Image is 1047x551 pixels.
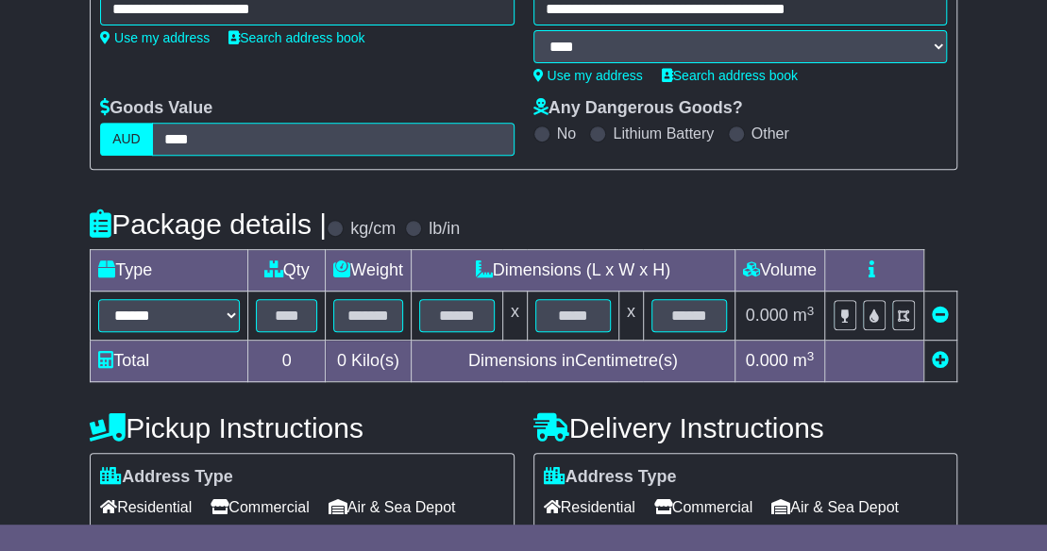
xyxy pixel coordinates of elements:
h4: Package details | [90,209,327,240]
h4: Pickup Instructions [90,412,514,443]
span: Air & Sea Depot [329,493,456,522]
a: Use my address [100,30,210,45]
label: Any Dangerous Goods? [533,98,743,119]
td: x [502,292,527,341]
label: Other [751,125,789,142]
td: Qty [248,250,326,292]
td: Total [91,341,248,382]
td: Dimensions (L x W x H) [411,250,735,292]
label: Goods Value [100,98,212,119]
label: Address Type [544,467,677,488]
a: Search address book [662,68,798,83]
span: Residential [544,493,635,522]
span: m [793,306,815,325]
span: Commercial [211,493,309,522]
label: AUD [100,123,153,156]
sup: 3 [807,304,815,318]
td: 0 [248,341,326,382]
span: m [793,351,815,370]
td: Weight [326,250,412,292]
h4: Delivery Instructions [533,412,957,443]
label: lb/in [429,219,460,240]
label: Address Type [100,467,233,488]
span: 0 [337,351,346,370]
label: Lithium Battery [613,125,714,142]
span: Residential [100,493,192,522]
a: Add new item [932,351,949,370]
span: Air & Sea Depot [771,493,899,522]
sup: 3 [807,349,815,363]
span: 0.000 [746,306,788,325]
a: Search address book [228,30,364,45]
td: Dimensions in Centimetre(s) [411,341,735,382]
span: 0.000 [746,351,788,370]
span: Commercial [654,493,752,522]
td: Type [91,250,248,292]
a: Remove this item [932,306,949,325]
a: Use my address [533,68,643,83]
label: kg/cm [350,219,396,240]
td: x [618,292,643,341]
td: Kilo(s) [326,341,412,382]
label: No [557,125,576,142]
td: Volume [735,250,824,292]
